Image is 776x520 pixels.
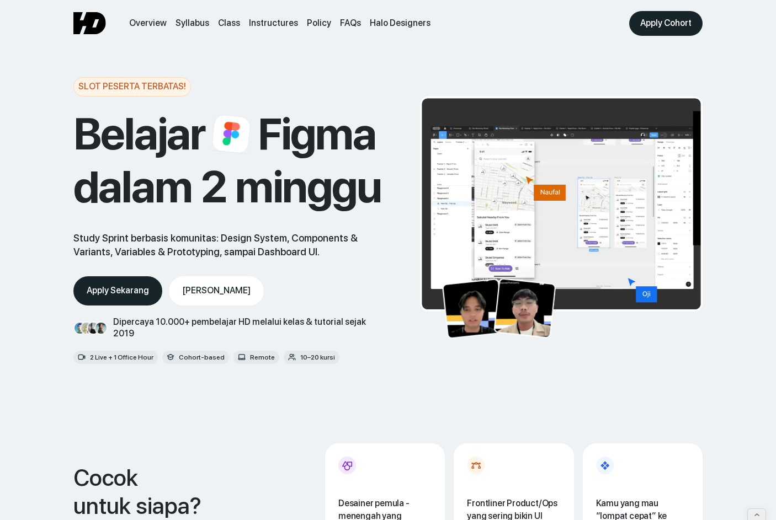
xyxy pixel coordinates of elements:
div: Cohort-based [179,352,225,363]
div: Cocok untuk siapa? [73,464,201,519]
div: Apply Cohort [640,18,692,29]
a: Instructures [249,18,298,29]
a: Overview [129,18,167,29]
div: Study Sprint berbasis komunitas: Design System, Components & Variants, Variables & Prototyping, s... [73,231,387,259]
a: Apply Sekarang [73,276,162,305]
a: Halo Designers [370,18,430,29]
a: Syllabus [176,18,209,29]
div: dalam [73,160,192,213]
div: 2 Live + 1 Office Hour [90,352,153,363]
a: FAQs [340,18,361,29]
div: Remote [250,352,275,363]
div: minggu [235,160,381,213]
div: Slot Peserta Terbatas! [78,81,186,93]
a: Policy [307,18,331,29]
a: [PERSON_NAME] [169,276,264,305]
div: [PERSON_NAME] [182,285,251,297]
div: Figma [258,108,376,160]
div: 10–20 kursi [300,352,335,363]
div: Apply Sekarang [87,285,149,297]
div: 2 [201,160,226,213]
a: Apply Cohort [629,11,703,36]
a: Class [218,18,240,29]
div: Belajar [73,108,205,160]
div: Dipercaya 10.000+ pembelajar HD melalui kelas & tutorial sejak 2019 [113,317,387,340]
